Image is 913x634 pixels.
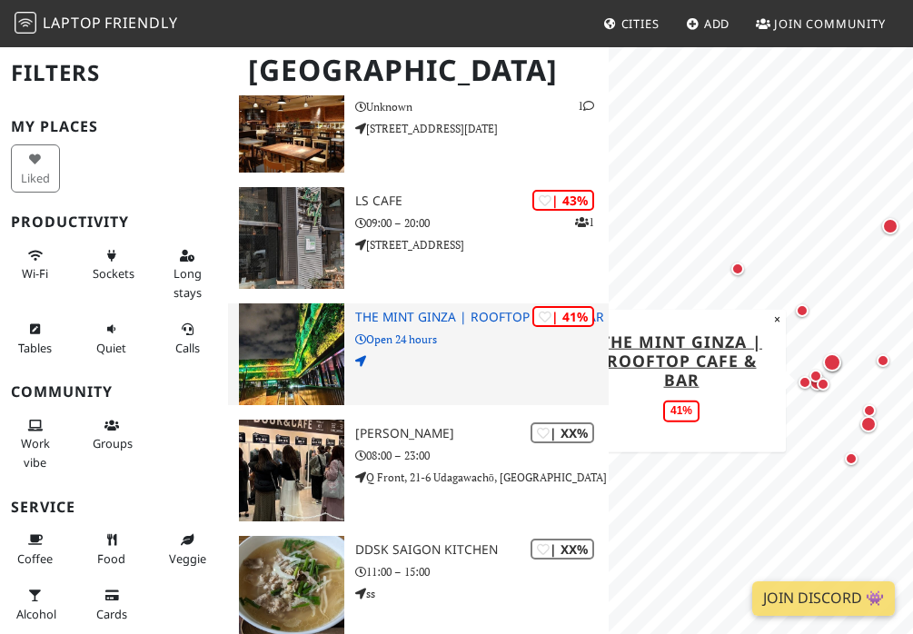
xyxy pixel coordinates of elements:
div: 41% [663,401,700,421]
p: 08:00 – 23:00 [355,447,609,464]
button: Cards [87,580,136,629]
a: Join Community [749,7,893,40]
div: Map marker [812,373,834,395]
h3: [PERSON_NAME] [355,426,609,441]
a: Add [679,7,738,40]
div: | 43% [532,190,594,211]
span: Friendly [104,13,177,33]
a: The Mint Ginza | Rooftop Cafe & Bar [600,330,762,390]
p: [STREET_ADDRESS] [355,236,609,253]
div: Map marker [805,365,827,387]
button: Wi-Fi [11,241,60,289]
img: LaptopFriendly [15,12,36,34]
span: Alcohol [16,606,56,622]
span: Stable Wi-Fi [22,265,48,282]
div: Map marker [727,258,749,280]
button: Sockets [87,241,136,289]
div: Map marker [791,300,813,322]
span: Add [704,15,730,32]
p: 11:00 – 15:00 [355,563,609,580]
div: Map marker [806,371,829,394]
button: Alcohol [11,580,60,629]
a: Join Discord 👾 [752,581,895,616]
div: Map marker [794,371,816,393]
span: Video/audio calls [175,340,200,356]
button: Long stays [164,241,213,307]
a: The Mint Ginza | Rooftop Cafe & Bar | 41% The Mint Ginza | Rooftop Cafe & Bar Open 24 hours [228,303,609,405]
p: 1 [575,213,594,231]
span: People working [21,435,50,470]
p: Open 24 hours [355,331,609,348]
a: LaptopFriendly LaptopFriendly [15,8,178,40]
button: Close popup [769,309,786,329]
button: Veggie [164,525,213,573]
span: Laptop [43,13,102,33]
span: Cities [621,15,660,32]
span: Veggie [169,550,206,567]
span: Food [97,550,125,567]
p: Q Front, 21-6 Udagawachō, [GEOGRAPHIC_DATA] [355,469,609,486]
div: Map marker [878,214,902,238]
div: | XX% [531,422,594,443]
button: Groups [87,411,136,459]
p: ss [355,585,609,602]
span: Work-friendly tables [18,340,52,356]
a: Brooklyn Parlor SHINJUKU | 51% 1 Brooklyn Parlor SHINJUKU Unknown [STREET_ADDRESS][DATE] [228,71,609,173]
div: Map marker [858,400,880,421]
button: Coffee [11,525,60,573]
a: Cities [596,7,667,40]
div: | XX% [531,539,594,560]
a: LS Cafe | 43% 1 LS Cafe 09:00 – 20:00 [STREET_ADDRESS] [228,187,609,289]
h3: Service [11,499,217,516]
a: SHIBUYA TSUTAYA | XX% [PERSON_NAME] 08:00 – 23:00 Q Front, 21-6 Udagawachō, [GEOGRAPHIC_DATA] [228,420,609,521]
span: Power sockets [93,265,134,282]
button: Quiet [87,314,136,362]
div: | 41% [532,306,594,327]
span: Long stays [174,265,202,300]
h1: [GEOGRAPHIC_DATA] [233,45,605,95]
div: Map marker [857,412,880,436]
h3: LS Cafe [355,193,609,209]
img: SHIBUYA TSUTAYA [239,420,344,521]
span: Coffee [17,550,53,567]
h2: Filters [11,45,217,101]
h3: Productivity [11,213,217,231]
p: [STREET_ADDRESS][DATE] [355,120,609,137]
h3: Community [11,383,217,401]
h3: My Places [11,118,217,135]
div: Map marker [840,448,862,470]
p: 09:00 – 20:00 [355,214,609,232]
span: Group tables [93,435,133,451]
div: Map marker [819,350,845,375]
span: Join Community [774,15,886,32]
button: Food [87,525,136,573]
span: Credit cards [96,606,127,622]
h3: The Mint Ginza | Rooftop Cafe & Bar [355,310,609,325]
button: Work vibe [11,411,60,477]
button: Calls [164,314,213,362]
img: LS Cafe [239,187,344,289]
h3: DDSK Saigon Kitchen [355,542,609,558]
img: The Mint Ginza | Rooftop Cafe & Bar [239,303,344,405]
button: Tables [11,314,60,362]
img: Brooklyn Parlor SHINJUKU [239,71,344,173]
div: Map marker [872,350,894,371]
span: Quiet [96,340,126,356]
